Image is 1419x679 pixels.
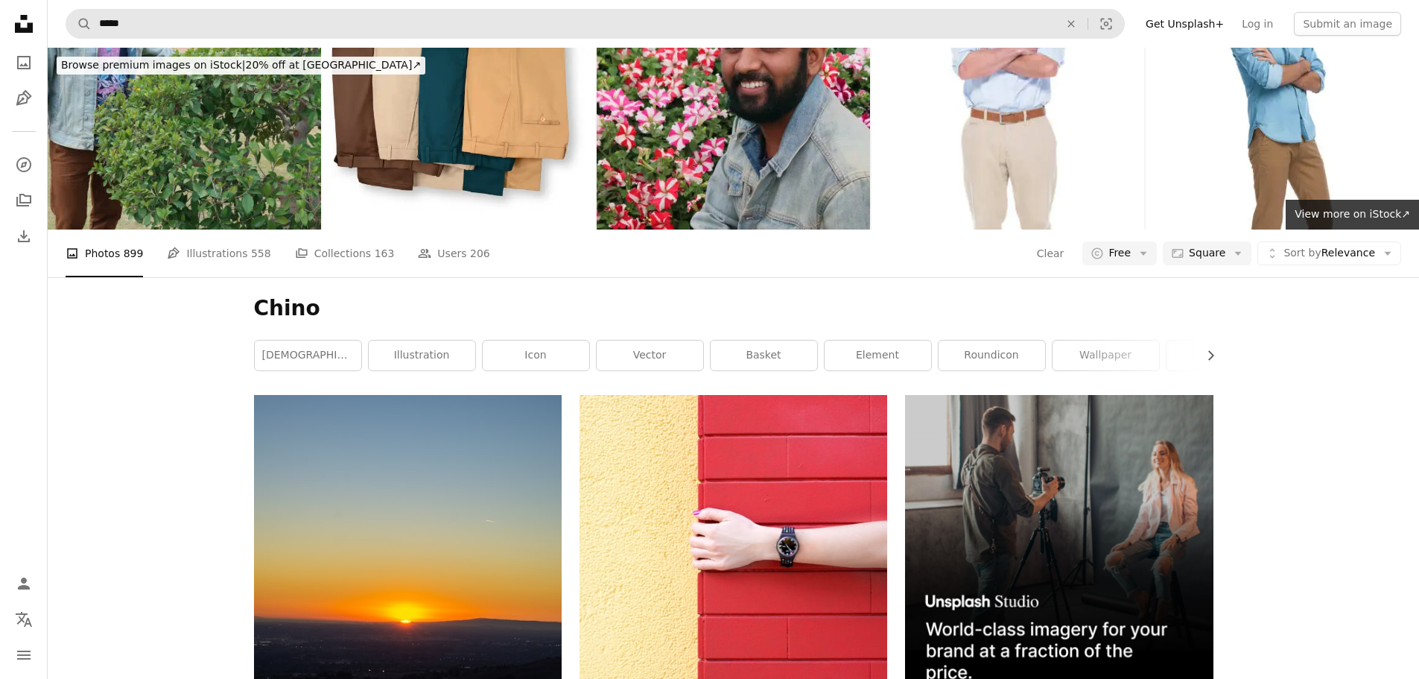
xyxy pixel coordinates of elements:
[255,341,361,370] a: [DEMOGRAPHIC_DATA]
[1257,241,1401,265] button: Sort byRelevance
[9,221,39,251] a: Download History
[1082,241,1157,265] button: Free
[9,9,39,42] a: Home — Unsplash
[9,604,39,634] button: Language
[1283,247,1321,259] span: Sort by
[825,341,931,370] a: element
[1036,241,1065,265] button: Clear
[1294,12,1401,36] button: Submit an image
[580,543,887,556] a: person wearing black analog watch holding red brick wall
[470,245,490,262] span: 206
[295,230,395,277] a: Collections 163
[9,83,39,113] a: Illustrations
[1137,12,1233,36] a: Get Unsplash+
[48,48,434,83] a: Browse premium images on iStock|20% off at [GEOGRAPHIC_DATA]↗
[597,48,870,230] img: Image of handsome Indian man with bleached blonde hair sitting by group of pink and red geranium ...
[254,543,562,556] a: the sun is setting over a valley with hills in the background
[9,48,39,78] a: Photos
[9,640,39,670] button: Menu
[418,230,489,277] a: Users 206
[1166,341,1273,370] a: color
[9,186,39,215] a: Collections
[483,341,589,370] a: icon
[1233,12,1282,36] a: Log in
[1295,208,1410,220] span: View more on iStock ↗
[323,48,596,230] img: Pants isolated on white background, Hanged trousers, Chino pants
[939,341,1045,370] a: roundicon
[1088,10,1124,38] button: Visual search
[369,341,475,370] a: illustration
[254,295,1213,322] h1: Chino
[1055,10,1088,38] button: Clear
[711,341,817,370] a: basket
[1197,341,1213,370] button: scroll list to the right
[1108,246,1131,261] span: Free
[167,230,270,277] a: Illustrations 558
[66,10,92,38] button: Search Unsplash
[1163,241,1251,265] button: Square
[61,59,421,71] span: 20% off at [GEOGRAPHIC_DATA] ↗
[597,341,703,370] a: vector
[1146,48,1419,230] img: pensive young guy looking up and dreaming with arms crossed
[9,569,39,599] a: Log in / Sign up
[1189,246,1225,261] span: Square
[1053,341,1159,370] a: wallpaper
[375,245,395,262] span: 163
[9,150,39,180] a: Explore
[66,9,1125,39] form: Find visuals sitewide
[48,48,321,230] img: Image of handsome Indian man with blonde hair standing by large ficus bonsai trees in shallow pla...
[61,59,245,71] span: Browse premium images on iStock |
[1286,200,1419,230] a: View more on iStock↗
[872,48,1145,230] img: Attractive young male with arms folded
[1283,246,1375,261] span: Relevance
[251,245,271,262] span: 558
